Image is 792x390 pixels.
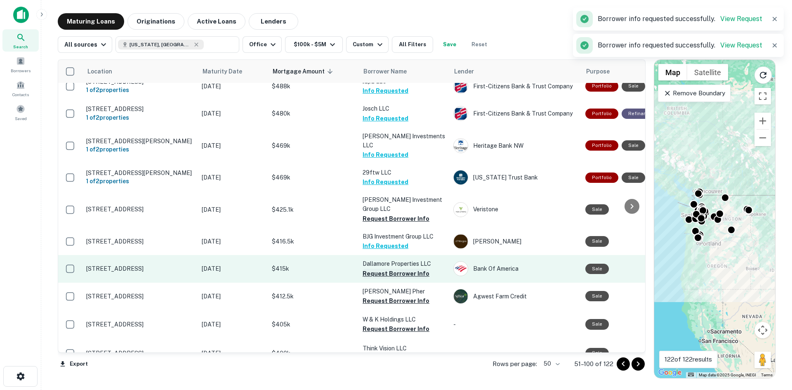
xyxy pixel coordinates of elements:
[202,237,264,246] p: [DATE]
[585,348,609,358] div: Sale
[203,66,253,76] span: Maturity Date
[454,139,468,153] img: picture
[2,29,39,52] div: Search
[86,321,193,328] p: [STREET_ADDRESS]
[453,349,577,358] p: -
[58,36,112,53] button: All sources
[202,82,264,91] p: [DATE]
[363,287,445,296] p: [PERSON_NAME] Pher
[363,177,408,187] button: Info Requested
[86,137,193,145] p: [STREET_ADDRESS][PERSON_NAME]
[58,358,90,370] button: Export
[581,60,668,83] th: Purpose
[585,319,609,329] div: Sale
[720,41,762,49] a: View Request
[622,81,645,91] div: Sale
[202,349,264,358] p: [DATE]
[86,177,193,186] h6: 1 of 2 properties
[86,105,193,113] p: [STREET_ADDRESS]
[285,36,343,53] button: $100k - $5M
[363,344,445,353] p: Think Vision LLC
[363,113,408,123] button: Info Requested
[454,170,468,184] img: picture
[202,141,264,150] p: [DATE]
[15,115,27,122] span: Saved
[454,106,468,121] img: picture
[87,66,112,76] span: Location
[130,41,191,48] span: [US_STATE], [GEOGRAPHIC_DATA]
[754,113,771,129] button: Zoom in
[720,15,762,23] a: View Request
[454,79,468,93] img: picture
[585,264,609,274] div: Sale
[622,140,645,151] div: Sale
[622,173,645,183] div: Sale
[272,109,354,118] p: $480k
[466,36,493,53] button: Reset
[598,14,762,24] p: Borrower info requested successfully.
[754,322,771,338] button: Map camera controls
[454,203,468,217] img: picture
[58,13,124,30] button: Maturing Loans
[272,141,354,150] p: $469k
[363,214,429,224] button: Request Borrower Info
[272,205,354,214] p: $425.1k
[585,140,618,151] div: This is a portfolio loan with 2 properties
[202,205,264,214] p: [DATE]
[358,60,449,83] th: Borrower Name
[754,88,771,104] button: Toggle fullscreen view
[574,359,613,369] p: 51–100 of 122
[2,77,39,99] div: Contacts
[86,238,193,245] p: [STREET_ADDRESS]
[751,324,792,364] iframe: Chat Widget
[272,292,354,301] p: $412.5k
[268,60,358,83] th: Mortgage Amount
[272,320,354,329] p: $405k
[654,60,775,378] div: 0 0
[585,291,609,301] div: Sale
[272,264,354,273] p: $415k
[363,296,429,306] button: Request Borrower Info
[699,373,756,377] span: Map data ©2025 Google, INEGI
[622,109,659,119] div: This loan purpose was for refinancing
[12,91,29,98] span: Contacts
[454,66,474,76] span: Lender
[617,357,630,371] button: Go to previous page
[656,367,684,378] a: Open this area in Google Maps (opens a new window)
[761,373,773,377] a: Terms (opens in new tab)
[454,262,468,276] img: picture
[202,292,264,301] p: [DATE]
[363,150,408,160] button: Info Requested
[453,320,577,329] p: -
[272,82,354,91] p: $488k
[272,173,354,182] p: $469k
[363,324,429,334] button: Request Borrower Info
[86,206,193,213] p: [STREET_ADDRESS]
[449,60,581,83] th: Lender
[453,170,577,185] div: [US_STATE] Trust Bank
[493,359,537,369] p: Rows per page:
[127,13,184,30] button: Originations
[540,358,561,370] div: 50
[353,40,384,50] div: Custom
[272,237,354,246] p: $416.5k
[64,40,108,50] div: All sources
[585,81,618,91] div: This is a portfolio loan with 2 properties
[585,109,618,119] div: This is a portfolio loan with 2 properties
[272,349,354,358] p: $400k
[86,113,193,122] h6: 1 of 2 properties
[202,109,264,118] p: [DATE]
[585,173,618,183] div: This is a portfolio loan with 2 properties
[2,101,39,123] a: Saved
[363,104,445,113] p: Josch LLC
[86,85,193,95] h6: 1 of 2 properties
[363,132,445,150] p: [PERSON_NAME] Investments LLC
[585,204,609,215] div: Sale
[363,269,429,279] button: Request Borrower Info
[436,36,463,53] button: Save your search to get updates of matches that match your search criteria.
[632,357,645,371] button: Go to next page
[11,67,31,74] span: Borrowers
[598,40,762,50] p: Borrower info requested successfully.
